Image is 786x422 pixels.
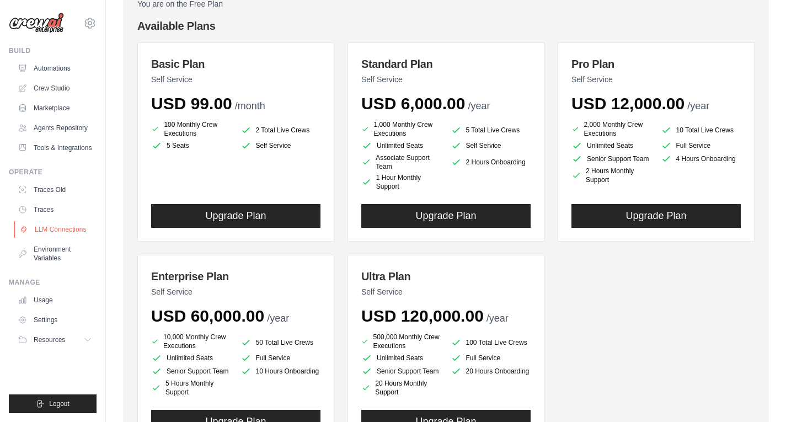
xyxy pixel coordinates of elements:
[361,379,442,397] li: 20 Hours Monthly Support
[13,79,97,97] a: Crew Studio
[13,291,97,309] a: Usage
[13,139,97,157] a: Tools & Integrations
[361,153,442,171] li: Associate Support Team
[240,122,321,138] li: 2 Total Live Crews
[13,201,97,218] a: Traces
[451,140,531,151] li: Self Service
[661,122,741,138] li: 10 Total Live Crews
[151,120,232,138] li: 100 Monthly Crew Executions
[151,366,232,377] li: Senior Support Team
[13,311,97,329] a: Settings
[240,366,321,377] li: 10 Hours Onboarding
[361,56,531,72] h3: Standard Plan
[49,399,69,408] span: Logout
[361,140,442,151] li: Unlimited Seats
[361,352,442,364] li: Unlimited Seats
[9,168,97,177] div: Operate
[267,313,289,324] span: /year
[13,331,97,349] button: Resources
[361,269,531,284] h3: Ultra Plan
[571,74,741,85] p: Self Service
[571,56,741,72] h3: Pro Plan
[13,99,97,117] a: Marketplace
[151,333,232,350] li: 10,000 Monthly Crew Executions
[151,56,320,72] h3: Basic Plan
[361,204,531,228] button: Upgrade Plan
[361,94,465,113] span: USD 6,000.00
[9,394,97,413] button: Logout
[361,307,484,325] span: USD 120,000.00
[151,379,232,397] li: 5 Hours Monthly Support
[571,140,652,151] li: Unlimited Seats
[13,181,97,199] a: Traces Old
[451,153,531,171] li: 2 Hours Onboarding
[240,352,321,364] li: Full Service
[661,140,741,151] li: Full Service
[571,94,685,113] span: USD 12,000.00
[151,94,232,113] span: USD 99.00
[361,333,442,350] li: 500,000 Monthly Crew Executions
[14,221,98,238] a: LLM Connections
[451,122,531,138] li: 5 Total Live Crews
[151,286,320,297] p: Self Service
[571,204,741,228] button: Upgrade Plan
[468,100,490,111] span: /year
[151,204,320,228] button: Upgrade Plan
[235,100,265,111] span: /month
[451,352,531,364] li: Full Service
[486,313,509,324] span: /year
[151,307,264,325] span: USD 60,000.00
[9,278,97,287] div: Manage
[451,366,531,377] li: 20 Hours Onboarding
[240,335,321,350] li: 50 Total Live Crews
[361,173,442,191] li: 1 Hour Monthly Support
[451,335,531,350] li: 100 Total Live Crews
[151,140,232,151] li: 5 Seats
[361,74,531,85] p: Self Service
[151,74,320,85] p: Self Service
[571,167,652,184] li: 2 Hours Monthly Support
[661,153,741,164] li: 4 Hours Onboarding
[151,352,232,364] li: Unlimited Seats
[137,18,755,34] h4: Available Plans
[361,366,442,377] li: Senior Support Team
[34,335,65,344] span: Resources
[361,286,531,297] p: Self Service
[13,241,97,267] a: Environment Variables
[361,120,442,138] li: 1,000 Monthly Crew Executions
[9,46,97,55] div: Build
[13,60,97,77] a: Automations
[240,140,321,151] li: Self Service
[687,100,709,111] span: /year
[571,120,652,138] li: 2,000 Monthly Crew Executions
[9,13,64,34] img: Logo
[571,153,652,164] li: Senior Support Team
[731,369,786,422] iframe: Chat Widget
[13,119,97,137] a: Agents Repository
[151,269,320,284] h3: Enterprise Plan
